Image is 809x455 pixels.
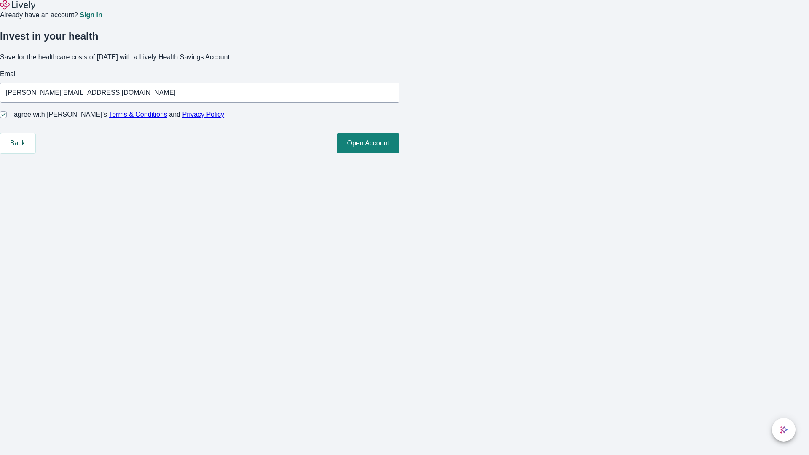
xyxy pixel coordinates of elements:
a: Privacy Policy [182,111,225,118]
button: Open Account [337,133,399,153]
button: chat [772,418,796,442]
a: Terms & Conditions [109,111,167,118]
a: Sign in [80,12,102,19]
svg: Lively AI Assistant [780,426,788,434]
span: I agree with [PERSON_NAME]’s and [10,110,224,120]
